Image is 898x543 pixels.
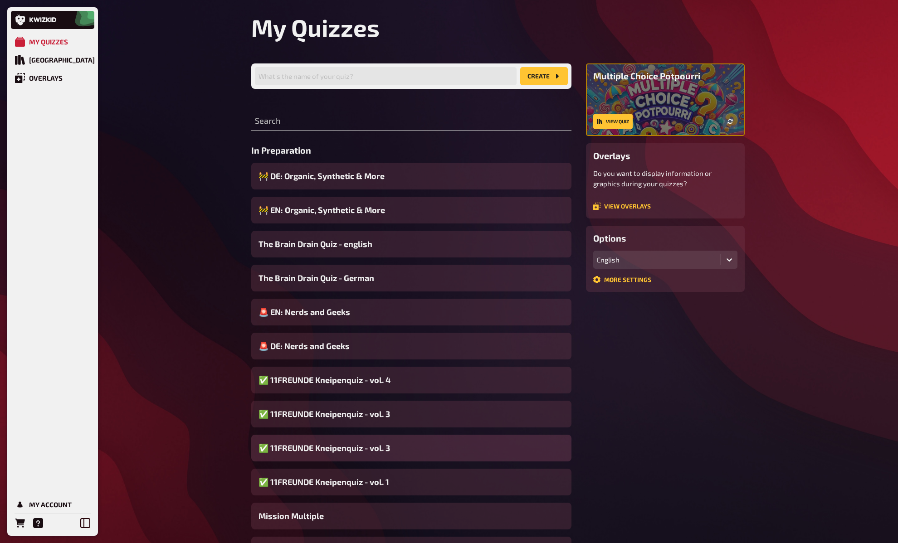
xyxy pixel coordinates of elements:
span: 🚧 DE: Organic, Synthetic & More [259,170,385,182]
span: The Brain Drain Quiz - english [259,238,372,250]
a: Mission Multiple [251,503,571,529]
a: My Quizzes [11,33,94,51]
button: create [520,67,568,85]
a: More settings [593,276,651,283]
span: 🚧 EN: Organic, Synthetic & More [259,204,385,216]
a: 🚨 DE: Nerds and Geeks [251,333,571,359]
a: View quiz [593,114,633,129]
h3: Overlays [593,150,737,161]
h3: In Preparation [251,145,571,155]
a: 🚧 EN: Organic, Synthetic & More [251,197,571,223]
span: 🚨 DE: Nerds and Geeks [259,340,350,352]
div: English [597,256,717,264]
p: Do you want to display information or graphics during your quizzes? [593,168,737,189]
div: My Quizzes [29,38,68,46]
span: Mission Multiple [259,510,324,522]
a: The Brain Drain Quiz - english [251,231,571,257]
span: ✅ 11FREUNDE Kneipenquiz - vol. 3 [259,442,390,454]
a: ✅ 11FREUNDE Kneipenquiz - vol. 3 [251,435,571,461]
div: [GEOGRAPHIC_DATA] [29,56,95,64]
div: My Account [29,500,72,509]
span: ✅ 11FREUNDE Kneipenquiz - vol. 3 [259,408,390,420]
a: 🚧 DE: Organic, Synthetic & More [251,163,571,189]
a: ✅ 11FREUNDE Kneipenquiz - vol. 1 [251,469,571,495]
a: Orders [11,514,29,532]
span: ✅ 11FREUNDE Kneipenquiz - vol. 1 [259,476,389,488]
h3: Multiple Choice Potpourri [593,71,737,81]
a: ✅ 11FREUNDE Kneipenquiz - vol. 4 [251,367,571,393]
a: 🚨 EN: Nerds and Geeks [251,299,571,325]
h1: My Quizzes [251,13,745,42]
a: My Account [11,495,94,514]
h3: Options [593,233,737,243]
span: ✅ 11FREUNDE Kneipenquiz - vol. 4 [259,374,390,386]
input: What's the name of your quiz? [255,67,517,85]
a: ✅ 11FREUNDE Kneipenquiz - vol. 3 [251,401,571,427]
span: The Brain Drain Quiz - German [259,272,374,284]
input: Search [251,112,571,131]
span: 🚨 EN: Nerds and Geeks [259,306,350,318]
div: Overlays [29,74,63,82]
a: The Brain Drain Quiz - German [251,265,571,291]
a: Quiz Library [11,51,94,69]
a: Help [29,514,47,532]
a: View overlays [593,203,651,210]
a: Overlays [11,69,94,87]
